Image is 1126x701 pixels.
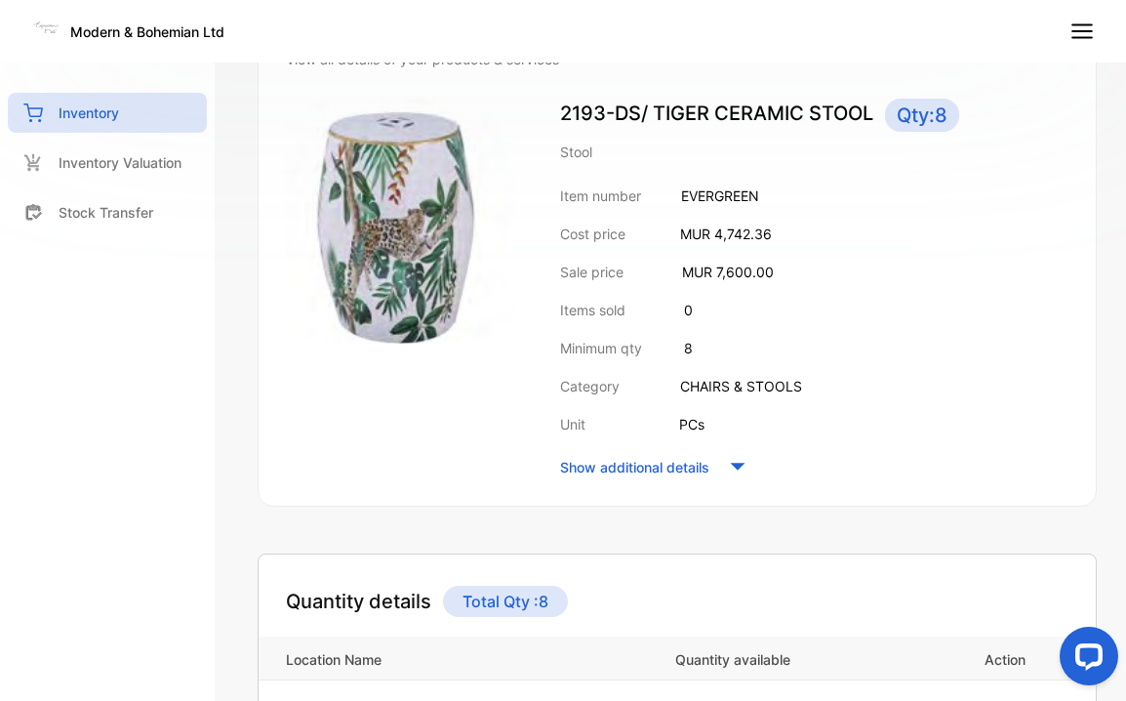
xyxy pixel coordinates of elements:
[679,414,704,434] p: PCs
[684,300,693,320] p: 0
[675,646,881,670] p: Quantity available
[560,376,620,396] p: Category
[59,103,119,123] p: Inventory
[70,21,224,42] p: Modern & Bohemian Ltd
[286,99,514,344] img: item
[560,338,642,358] p: Minimum qty
[682,264,774,280] span: MUR 7,600.00
[560,300,625,320] p: Items sold
[560,262,623,282] p: Sale price
[560,142,1068,162] p: Stool
[1044,619,1126,701] iframe: LiveChat chat widget
[59,202,153,223] p: Stock Transfer
[680,226,772,242] span: MUR 4,742.36
[885,99,959,132] span: Qty: 8
[680,376,802,396] p: CHAIRS & STOOLS
[31,14,60,43] img: Logo
[560,99,1068,132] p: 2193-DS/ TIGER CERAMIC STOOL
[681,186,759,206] p: EVERGREEN
[8,143,207,183] a: Inventory Valuation
[560,457,709,477] p: Show additional details
[443,586,568,617] p: Total Qty : 8
[286,587,431,616] h4: Quantity details
[560,414,585,434] p: Unit
[908,646,1025,670] p: Action
[8,93,207,133] a: Inventory
[684,338,693,358] p: 8
[8,192,207,232] a: Stock Transfer
[59,152,181,173] p: Inventory Valuation
[560,186,641,206] p: Item number
[560,224,625,244] p: Cost price
[286,646,655,670] p: Location Name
